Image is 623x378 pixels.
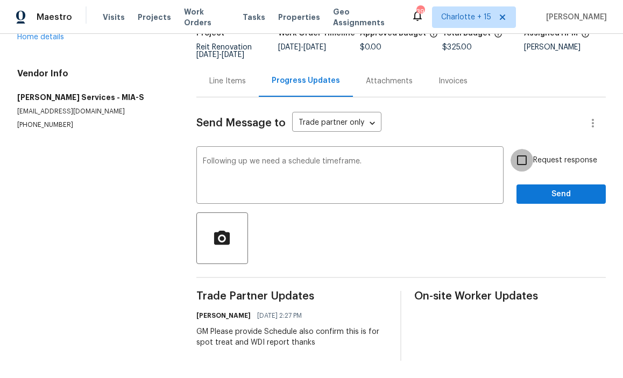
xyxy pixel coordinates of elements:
[196,118,286,129] span: Send Message to
[333,6,398,28] span: Geo Assignments
[196,51,244,59] span: -
[196,326,388,348] div: GM Please provide Schedule also confirm this is for spot treat and WDI report thanks
[525,188,597,201] span: Send
[278,12,320,23] span: Properties
[203,158,497,195] textarea: Following up we need a schedule timeframe.
[581,30,590,44] span: The hpm assigned to this work order.
[37,12,72,23] span: Maestro
[196,310,251,321] h6: [PERSON_NAME]
[17,107,171,116] p: [EMAIL_ADDRESS][DOMAIN_NAME]
[196,291,388,302] span: Trade Partner Updates
[257,310,302,321] span: [DATE] 2:27 PM
[524,44,606,51] div: [PERSON_NAME]
[17,92,171,103] h5: [PERSON_NAME] Services - MIA-S
[366,76,413,87] div: Attachments
[243,13,265,21] span: Tasks
[222,51,244,59] span: [DATE]
[17,33,64,41] a: Home details
[516,184,606,204] button: Send
[414,291,606,302] span: On-site Worker Updates
[196,51,219,59] span: [DATE]
[416,6,424,17] div: 393
[438,76,468,87] div: Invoices
[17,120,171,130] p: [PHONE_NUMBER]
[542,12,607,23] span: [PERSON_NAME]
[442,44,472,51] span: $325.00
[278,44,301,51] span: [DATE]
[303,44,326,51] span: [DATE]
[292,115,381,132] div: Trade partner only
[494,30,502,44] span: The total cost of line items that have been proposed by Opendoor. This sum includes line items th...
[272,75,340,86] div: Progress Updates
[17,68,171,79] h4: Vendor Info
[360,44,381,51] span: $0.00
[429,30,438,44] span: The total cost of line items that have been approved by both Opendoor and the Trade Partner. This...
[196,44,252,59] span: Reit Renovation
[138,12,171,23] span: Projects
[533,155,597,166] span: Request response
[184,6,230,28] span: Work Orders
[103,12,125,23] span: Visits
[441,12,491,23] span: Charlotte + 15
[278,44,326,51] span: -
[209,76,246,87] div: Line Items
